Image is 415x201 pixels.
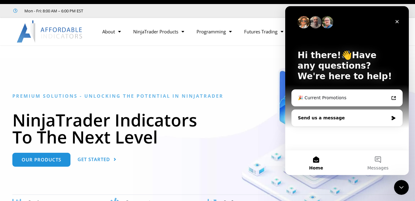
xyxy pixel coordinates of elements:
[22,157,61,162] span: Our Products
[96,24,322,39] nav: Menu
[78,157,110,162] span: Get Started
[127,24,190,39] a: NinjaTrader Products
[238,24,290,39] a: Futures Trading
[12,111,403,145] h1: NinjaTrader Indicators To The Next Level
[92,8,184,14] iframe: Customer reviews powered by Trustpilot
[78,153,116,167] a: Get Started
[12,93,403,99] h6: Premium Solutions - Unlocking the Potential in NinjaTrader
[23,7,83,15] span: Mon - Fri: 8:00 AM – 6:00 PM EST
[394,180,409,195] iframe: Intercom live chat
[12,153,70,167] a: Our Products
[285,6,409,175] iframe: Intercom live chat
[190,24,238,39] a: Programming
[17,20,83,43] img: LogoAI | Affordable Indicators – NinjaTrader
[96,24,127,39] a: About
